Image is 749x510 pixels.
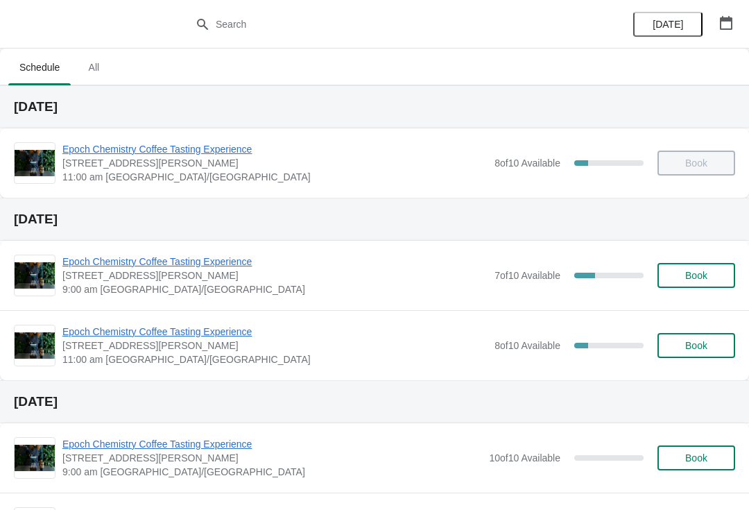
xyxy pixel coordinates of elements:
[15,445,55,472] img: Epoch Chemistry Coffee Tasting Experience | 400 St. George St, Moncton, NB, Canada | 9:00 am Amer...
[15,150,55,177] img: Epoch Chemistry Coffee Tasting Experience | 400 St. George St, Moncton, NB, Canada | 11:00 am Ame...
[62,451,482,465] span: [STREET_ADDRESS][PERSON_NAME]
[685,270,707,281] span: Book
[62,325,488,339] span: Epoch Chemistry Coffee Tasting Experience
[657,333,735,358] button: Book
[15,262,55,289] img: Epoch Chemistry Coffee Tasting Experience | 400 St. George St, Moncton, NB, Canada | 9:00 am Amer...
[494,158,560,169] span: 8 of 10 Available
[62,255,488,269] span: Epoch Chemistry Coffee Tasting Experience
[633,12,703,37] button: [DATE]
[76,55,111,80] span: All
[62,156,488,170] span: [STREET_ADDRESS][PERSON_NAME]
[62,170,488,184] span: 11:00 am [GEOGRAPHIC_DATA]/[GEOGRAPHIC_DATA]
[62,282,488,296] span: 9:00 am [GEOGRAPHIC_DATA]/[GEOGRAPHIC_DATA]
[685,452,707,464] span: Book
[62,352,488,366] span: 11:00 am [GEOGRAPHIC_DATA]/[GEOGRAPHIC_DATA]
[14,395,735,409] h2: [DATE]
[657,263,735,288] button: Book
[215,12,562,37] input: Search
[62,269,488,282] span: [STREET_ADDRESS][PERSON_NAME]
[494,340,560,351] span: 8 of 10 Available
[14,100,735,114] h2: [DATE]
[657,445,735,470] button: Book
[62,465,482,479] span: 9:00 am [GEOGRAPHIC_DATA]/[GEOGRAPHIC_DATA]
[62,437,482,451] span: Epoch Chemistry Coffee Tasting Experience
[653,19,683,30] span: [DATE]
[14,212,735,226] h2: [DATE]
[489,452,560,464] span: 10 of 10 Available
[494,270,560,281] span: 7 of 10 Available
[685,340,707,351] span: Book
[15,332,55,359] img: Epoch Chemistry Coffee Tasting Experience | 400 St. George St, Moncton, NB, Canada | 11:00 am Ame...
[62,339,488,352] span: [STREET_ADDRESS][PERSON_NAME]
[8,55,71,80] span: Schedule
[62,142,488,156] span: Epoch Chemistry Coffee Tasting Experience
